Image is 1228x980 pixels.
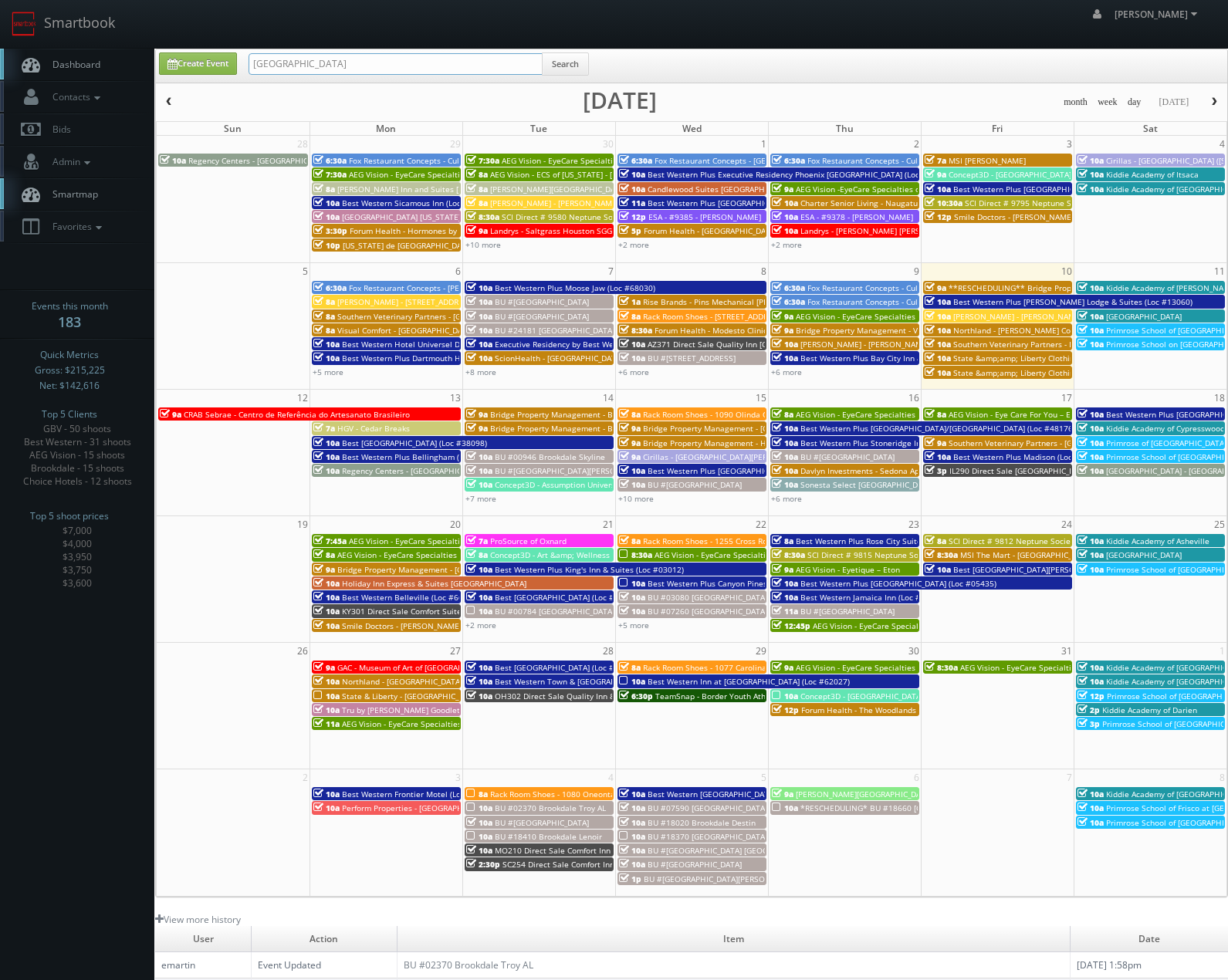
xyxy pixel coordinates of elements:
[648,339,835,350] span: AZ371 Direct Sale Quality Inn [GEOGRAPHIC_DATA]
[643,311,784,322] span: Rack Room Shoes - [STREET_ADDRESS]
[949,409,1196,420] span: AEG Vision - Eye Care For You – Eye Care For You ([PERSON_NAME])
[619,409,641,420] span: 8a
[953,325,1098,336] span: Northland - [PERSON_NAME] Commons
[337,325,474,336] span: Visual Comfort - [GEOGRAPHIC_DATA]
[925,438,946,448] span: 9a
[495,353,623,363] span: ScionHealth - [GEOGRAPHIC_DATA]
[619,325,652,336] span: 8:30a
[495,564,684,575] span: Best Western Plus King's Inn & Suites (Loc #03012)
[184,409,410,420] span: CRAB Sebrae - Centro de Referência do Artesanato Brasileiro
[466,311,492,322] span: 10a
[772,282,805,293] span: 6:30a
[772,211,798,222] span: 10a
[342,578,526,589] span: Holiday Inn Express & Suites [GEOGRAPHIC_DATA]
[925,282,946,293] span: 9a
[643,662,832,673] span: Rack Room Shoes - 1077 Carolina Premium Outlets
[1077,169,1104,180] span: 10a
[465,493,496,504] a: +7 more
[800,438,1054,448] span: Best Western Plus Stoneridge Inn & Conference Centre (Loc #66085)
[771,367,802,377] a: +6 more
[643,438,872,448] span: Bridge Property Management - Haven at [GEOGRAPHIC_DATA]
[502,155,781,166] span: AEG Vision - EyeCare Specialties of [US_STATE] – [PERSON_NAME] Eye Clinic
[1077,184,1104,194] span: 10a
[796,564,900,575] span: AEG Vision - Eyetique – Eton
[465,620,496,630] a: +2 more
[313,155,347,166] span: 6:30a
[807,282,1051,293] span: Fox Restaurant Concepts - Culinary Dropout - [GEOGRAPHIC_DATA]
[772,606,798,617] span: 11a
[1077,325,1104,336] span: 10a
[337,549,613,560] span: AEG Vision - EyeCare Specialties of [US_STATE] – Family Vision Care Center
[466,325,492,336] span: 10a
[349,155,593,166] span: Fox Restaurant Concepts - Culinary Dropout - [GEOGRAPHIC_DATA]
[772,423,798,434] span: 10a
[1106,536,1209,546] span: Kiddie Academy of Asheville
[800,578,996,589] span: Best Western Plus [GEOGRAPHIC_DATA] (Loc #05435)
[648,198,844,208] span: Best Western Plus [GEOGRAPHIC_DATA] (Loc #35038)
[466,409,488,420] span: 9a
[466,451,492,462] span: 10a
[655,155,912,166] span: Fox Restaurant Concepts - [GEOGRAPHIC_DATA] - [GEOGRAPHIC_DATA]
[1106,311,1182,322] span: [GEOGRAPHIC_DATA]
[619,198,645,208] span: 11a
[953,311,1105,322] span: [PERSON_NAME] - [PERSON_NAME] Store
[342,465,516,476] span: Regency Centers - [GEOGRAPHIC_DATA] - 80043
[925,409,946,420] span: 8a
[342,451,505,462] span: Best Western Plus Bellingham (Loc #48188)
[1122,93,1147,112] button: day
[619,578,645,589] span: 10a
[772,155,805,166] span: 6:30a
[619,296,641,307] span: 1a
[313,549,335,560] span: 8a
[1077,564,1104,575] span: 10a
[313,325,335,336] span: 8a
[313,606,340,617] span: 10a
[925,353,951,363] span: 10a
[466,676,492,687] span: 10a
[313,225,347,236] span: 3:30p
[925,325,951,336] span: 10a
[466,184,488,194] span: 8a
[313,198,340,208] span: 10a
[643,451,888,462] span: Cirillas - [GEOGRAPHIC_DATA][PERSON_NAME] ([STREET_ADDRESS])
[342,676,474,687] span: Northland - [GEOGRAPHIC_DATA] 21
[313,465,340,476] span: 10a
[796,536,976,546] span: Best Western Plus Rose City Suites (Loc #66042)
[949,438,1140,448] span: Southern Veterinary Partners - [GEOGRAPHIC_DATA]
[772,184,793,194] span: 9a
[45,188,98,201] span: Smartmap
[813,620,1104,631] span: AEG Vision - EyeCare Specialties of [US_STATE] – [PERSON_NAME] & Associates
[1092,93,1123,112] button: week
[466,225,488,236] span: 9a
[771,239,802,250] a: +2 more
[1077,311,1104,322] span: 10a
[313,353,340,363] span: 10a
[800,451,895,462] span: BU #[GEOGRAPHIC_DATA]
[771,493,802,504] a: +6 more
[954,211,1216,222] span: Smile Doctors - [PERSON_NAME] Chapel [PERSON_NAME] Orthodontics
[45,220,106,233] span: Favorites
[313,423,335,434] span: 7a
[925,549,958,560] span: 8:30a
[313,282,347,293] span: 6:30a
[949,169,1071,180] span: Concept3D - [GEOGRAPHIC_DATA]
[619,662,641,673] span: 8a
[342,353,559,363] span: Best Western Plus Dartmouth Hotel & Suites (Loc #65013)
[619,438,641,448] span: 9a
[772,620,810,631] span: 12:45p
[953,296,1192,307] span: Best Western Plus [PERSON_NAME] Lodge & Suites (Loc #13060)
[490,198,681,208] span: [PERSON_NAME] - [PERSON_NAME] Columbus Circle
[1077,409,1104,420] span: 10a
[619,339,645,350] span: 10a
[619,465,645,476] span: 10a
[772,451,798,462] span: 10a
[807,296,1001,307] span: Fox Restaurant Concepts - Culinary Dropout - Tempe
[495,339,761,350] span: Executive Residency by Best Western [GEOGRAPHIC_DATA] (Loc #61103)
[1106,423,1225,434] span: Kiddie Academy of Cypresswood
[466,155,499,166] span: 7:30a
[45,123,71,136] span: Bids
[800,339,1005,350] span: [PERSON_NAME] - [PERSON_NAME][GEOGRAPHIC_DATA]
[800,479,934,490] span: Sonesta Select [GEOGRAPHIC_DATA]
[313,184,335,194] span: 8a
[313,169,347,180] span: 7:30a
